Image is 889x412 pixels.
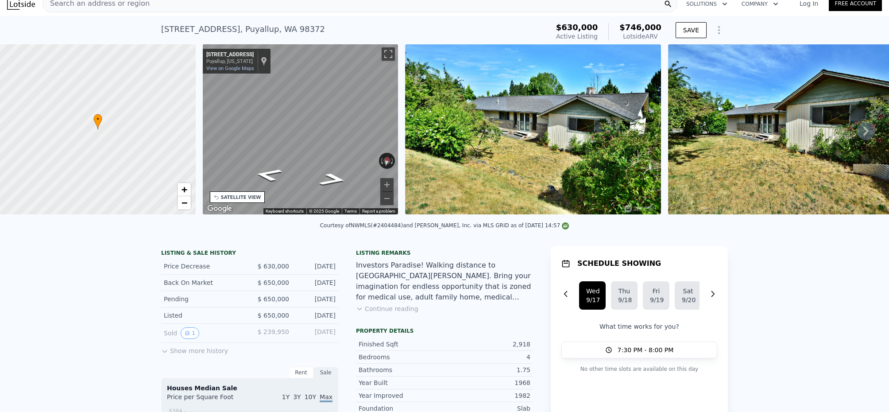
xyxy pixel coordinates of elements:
div: 1982 [444,391,530,400]
div: • [93,114,102,129]
div: Fri [650,287,662,295]
div: Wed [586,287,599,295]
div: Puyallup, [US_STATE] [206,58,254,64]
button: Show more history [161,343,228,355]
a: Terms (opens in new tab) [344,209,357,214]
span: $746,000 [619,23,661,32]
div: [STREET_ADDRESS] [206,51,254,58]
div: Back On Market [164,278,243,287]
div: Price per Square Foot [167,393,250,407]
path: Go West, 19th Ave SE [243,165,294,185]
div: Sold [164,327,243,339]
div: Bathrooms [359,365,444,374]
button: SAVE [676,22,707,38]
a: Zoom in [178,183,191,196]
img: Sale: 167071794 Parcel: 100643122 [405,44,661,214]
div: Year Built [359,378,444,387]
p: What time works for you? [561,322,717,331]
button: Continue reading [356,304,418,313]
button: Toggle fullscreen view [382,47,395,61]
button: Zoom out [380,192,394,205]
span: 7:30 PM - 8:00 PM [618,346,674,354]
div: 9/19 [650,295,662,304]
span: © 2025 Google [309,209,339,214]
div: 4 [444,353,530,361]
span: • [93,115,102,123]
button: Keyboard shortcuts [266,208,304,214]
div: Sale [313,367,338,378]
div: SATELLITE VIEW [221,194,261,201]
div: Listed [164,311,243,320]
span: $ 650,000 [258,279,289,286]
span: + [181,184,187,195]
div: Map [203,44,398,214]
div: LISTING & SALE HISTORY [161,249,338,258]
div: Price Decrease [164,262,243,271]
span: $ 650,000 [258,312,289,319]
a: Open this area in Google Maps (opens a new window) [205,203,234,214]
div: [DATE] [296,295,336,303]
div: Finished Sqft [359,340,444,349]
button: Sat9/20 [675,281,701,310]
p: No other time slots are available on this day [561,364,717,374]
div: 9/18 [618,295,630,304]
img: NWMLS Logo [562,222,569,229]
button: Rotate clockwise [390,153,395,169]
div: 1968 [444,378,530,387]
div: Listing remarks [356,249,533,257]
span: 10Y [305,393,316,400]
div: [DATE] [296,327,336,339]
button: Wed9/17 [579,281,606,310]
button: Fri9/19 [643,281,669,310]
span: $ 650,000 [258,295,289,303]
button: Thu9/18 [611,281,638,310]
div: Lotside ARV [619,32,661,41]
h1: SCHEDULE SHOWING [577,258,661,269]
a: Zoom out [178,196,191,210]
span: Active Listing [556,33,598,40]
div: 2,918 [444,340,530,349]
div: Houses Median Sale [167,384,332,393]
div: 1.75 [444,365,530,374]
div: 9/20 [682,295,694,304]
div: [DATE] [296,311,336,320]
button: 7:30 PM - 8:00 PM [561,342,717,358]
span: 1Y [282,393,290,400]
div: Street View [203,44,398,214]
div: Property details [356,327,533,334]
span: 3Y [293,393,301,400]
div: 9/17 [586,295,599,304]
div: Sat [682,287,694,295]
div: Investors Paradise! Walking distance to [GEOGRAPHIC_DATA][PERSON_NAME]. Bring your imagination fo... [356,260,533,303]
div: Bedrooms [359,353,444,361]
span: $ 239,950 [258,328,289,335]
span: $630,000 [556,23,598,32]
div: Year Improved [359,391,444,400]
button: Reset the view [382,152,392,170]
div: [DATE] [296,262,336,271]
button: Show Options [710,21,728,39]
button: Rotate counterclockwise [379,153,384,169]
img: Google [205,203,234,214]
button: Zoom in [380,178,394,191]
div: Thu [618,287,630,295]
span: − [181,197,187,208]
a: View on Google Maps [206,66,254,71]
div: Courtesy of NWMLS (#2404484) and [PERSON_NAME], Inc. via MLS GRID as of [DATE] 14:57 [320,222,569,229]
span: $ 630,000 [258,263,289,270]
div: Pending [164,295,243,303]
path: Go East, 19th Ave SE [307,170,358,190]
div: [DATE] [296,278,336,287]
div: Rent [289,367,313,378]
a: Report a problem [362,209,395,214]
span: Max [320,393,332,402]
a: Show location on map [261,56,267,66]
button: View historical data [181,327,199,339]
div: [STREET_ADDRESS] , Puyallup , WA 98372 [161,23,325,35]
